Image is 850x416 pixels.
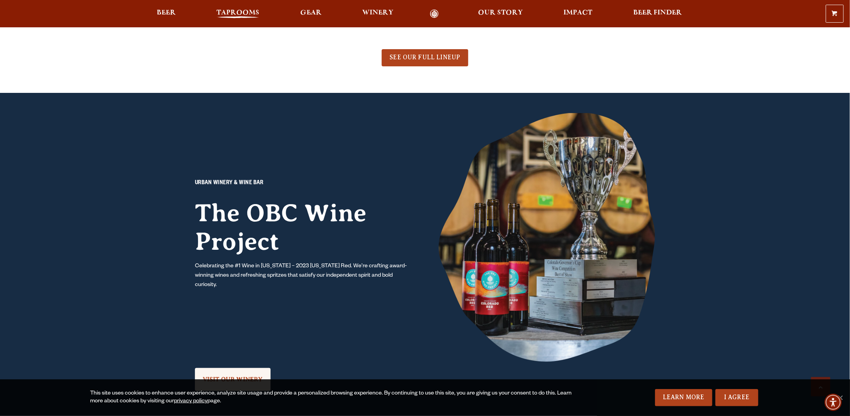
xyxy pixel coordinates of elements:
[811,377,831,396] a: Scroll to top
[157,10,176,16] span: Beer
[655,389,712,406] a: Learn More
[211,9,264,18] a: Taprooms
[390,54,460,61] span: SEE OUR FULL LINEUP
[195,368,271,391] a: VISIT OUR WINERY
[174,398,207,405] a: privacy policy
[628,9,687,18] a: Beer Finder
[439,112,655,361] img: Website_Wine_CORed
[382,49,468,66] a: SEE OUR FULL LINEUP
[295,9,327,18] a: Gear
[152,9,181,18] a: Beer
[203,376,263,383] span: VISIT OUR WINERY
[478,10,523,16] span: Our Story
[195,362,271,392] div: See Our Full LineUp
[216,10,259,16] span: Taprooms
[825,394,842,411] div: Accessibility Menu
[564,10,593,16] span: Impact
[195,262,411,290] p: Celebrating the #1 Wine in [US_STATE] – 2023 [US_STATE] Red. We’re crafting award-winning wines a...
[195,179,411,188] p: URBAN WINERY & WINE BAR
[300,10,322,16] span: Gear
[195,199,411,256] h2: The OBC Wine Project
[559,9,598,18] a: Impact
[362,10,393,16] span: Winery
[473,9,528,18] a: Our Story
[90,390,577,405] div: This site uses cookies to enhance user experience, analyze site usage and provide a personalized ...
[715,389,758,406] a: I Agree
[420,9,449,18] a: Odell Home
[357,9,398,18] a: Winery
[633,10,682,16] span: Beer Finder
